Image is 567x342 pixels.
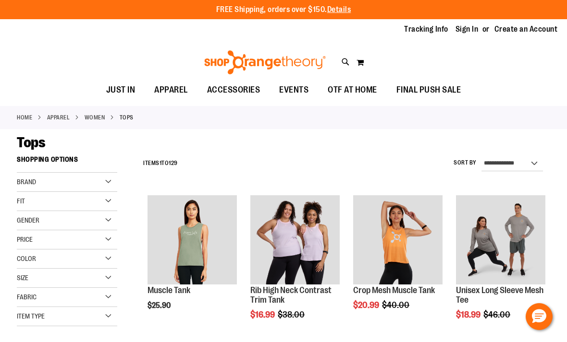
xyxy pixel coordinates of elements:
[456,195,545,284] img: Unisex Long Sleeve Mesh Tee primary image
[216,4,351,15] p: FREE Shipping, orders over $150.
[160,160,162,166] span: 1
[197,79,270,101] a: ACCESSORIES
[318,79,387,101] a: OTF AT HOME
[17,312,45,320] span: Item Type
[456,24,479,35] a: Sign In
[353,285,435,295] a: Crop Mesh Muscle Tank
[17,255,36,262] span: Color
[17,274,28,282] span: Size
[353,195,443,286] a: Crop Mesh Muscle Tank primary image
[456,310,482,319] span: $18.99
[250,195,340,284] img: Rib Tank w/ Contrast Binding primary image
[143,190,242,334] div: product
[328,79,377,101] span: OTF AT HOME
[17,151,117,173] strong: Shopping Options
[454,159,477,167] label: Sort By
[97,79,145,101] a: JUST IN
[382,300,411,310] span: $40.00
[17,293,37,301] span: Fabric
[17,113,32,122] a: Home
[456,195,545,286] a: Unisex Long Sleeve Mesh Tee primary image
[456,285,543,305] a: Unisex Long Sleeve Mesh Tee
[494,24,558,35] a: Create an Account
[17,236,33,243] span: Price
[526,303,553,330] button: Hello, have a question? Let’s chat.
[120,113,134,122] strong: Tops
[404,24,448,35] a: Tracking Info
[17,178,36,186] span: Brand
[148,195,237,286] a: Muscle Tank
[250,310,276,319] span: $16.99
[396,79,461,101] span: FINAL PUSH SALE
[47,113,70,122] a: APPAREL
[148,195,237,284] img: Muscle Tank
[154,79,188,101] span: APPAREL
[250,195,340,286] a: Rib Tank w/ Contrast Binding primary image
[17,134,45,151] span: Tops
[327,5,351,14] a: Details
[145,79,197,101] a: APPAREL
[203,50,327,74] img: Shop Orangetheory
[148,285,190,295] a: Muscle Tank
[17,197,25,205] span: Fit
[353,300,381,310] span: $20.99
[483,310,512,319] span: $46.00
[353,195,443,284] img: Crop Mesh Muscle Tank primary image
[169,160,178,166] span: 129
[387,79,471,101] a: FINAL PUSH SALE
[143,156,178,171] h2: Items to
[278,310,306,319] span: $38.00
[270,79,318,101] a: EVENTS
[250,285,332,305] a: Rib High Neck Contrast Trim Tank
[148,301,172,310] span: $25.90
[348,190,447,334] div: product
[106,79,136,101] span: JUST IN
[85,113,105,122] a: WOMEN
[279,79,308,101] span: EVENTS
[207,79,260,101] span: ACCESSORIES
[17,216,39,224] span: Gender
